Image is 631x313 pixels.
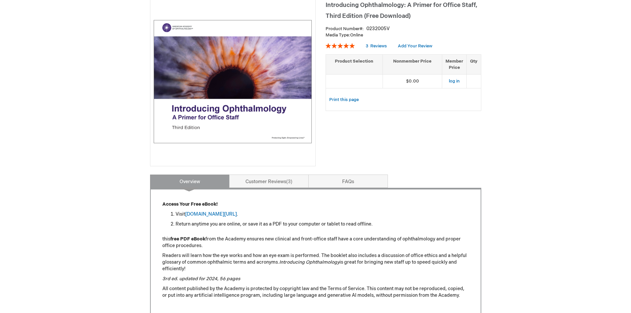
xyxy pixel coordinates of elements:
[398,43,432,49] a: Add Your Review
[162,236,469,249] p: this from the Academy ensures new clinical and front-office staff have a core understanding of op...
[366,43,368,49] span: 3
[185,211,237,217] a: [DOMAIN_NAME][URL]
[154,2,312,161] img: Introducing Ophthalmology: A Primer for Office Staff, Third Edition (Free Download)
[162,276,240,282] em: 3rd ed. updated for 2024, 56 pages
[366,43,388,49] a: 3 Reviews
[467,54,481,74] th: Qty
[229,175,309,188] a: Customer Reviews3
[162,201,218,207] strong: Access Your Free eBook!
[176,221,469,228] li: Return anytime you are online, or save it as a PDF to your computer or tablet to read offline.
[308,175,388,188] a: FAQs
[383,54,442,74] th: Nonmember Price
[329,96,359,104] a: Print this page
[279,259,340,265] em: Introducing Ophthalmology
[442,54,467,74] th: Member Price
[383,75,442,88] td: $0.00
[170,236,205,242] strong: free PDF eBook
[162,252,469,272] p: Readers will learn how the eye works and how an eye exam is performed. The booklet also includes ...
[162,201,469,305] div: All content published by the Academy is protected by copyright law and the Terms of Service. This...
[326,32,350,38] strong: Media Type:
[326,43,355,48] div: 100%
[176,211,469,218] li: Visit .
[326,2,477,20] span: Introducing Ophthalmology: A Primer for Office Staff, Third Edition (Free Download)
[326,32,481,38] p: Online
[150,175,230,188] a: Overview
[326,54,383,74] th: Product Selection
[370,43,387,49] span: Reviews
[326,26,364,31] strong: Product Number
[449,78,460,84] a: log in
[366,26,390,32] div: 0232005V
[286,179,292,184] span: 3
